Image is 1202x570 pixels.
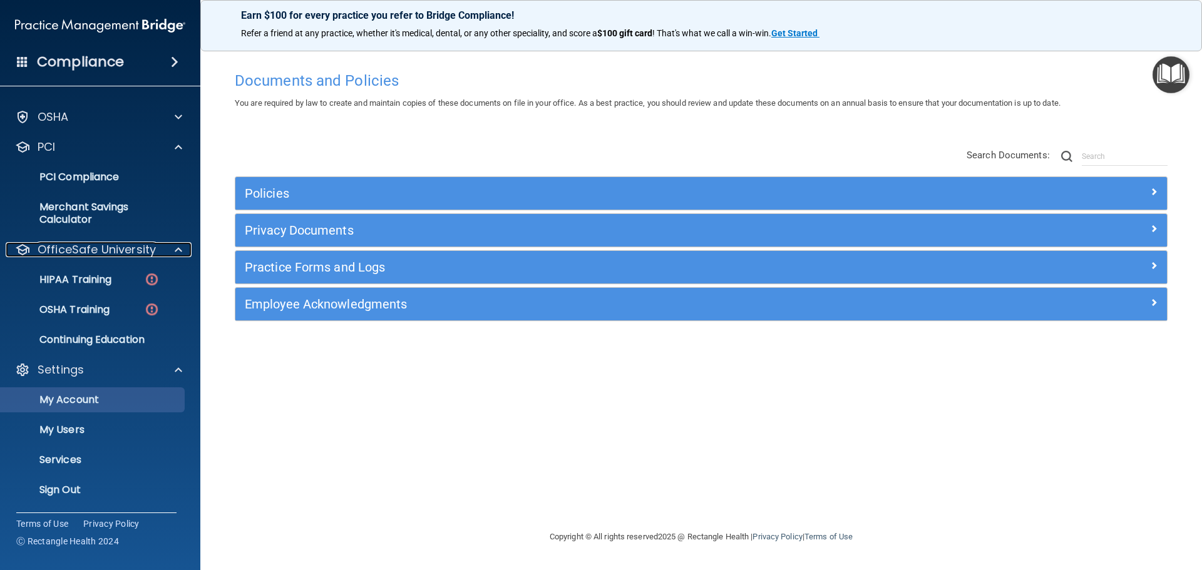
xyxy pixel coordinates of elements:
[245,257,1158,277] a: Practice Forms and Logs
[1061,151,1072,162] img: ic-search.3b580494.png
[1153,56,1189,93] button: Open Resource Center
[652,28,771,38] span: ! That's what we call a win-win.
[1082,147,1168,166] input: Search
[753,532,802,541] a: Privacy Policy
[8,484,179,496] p: Sign Out
[473,517,930,557] div: Copyright © All rights reserved 2025 @ Rectangle Health | |
[15,109,182,125] a: OSHA
[967,150,1050,161] span: Search Documents:
[38,242,156,257] p: OfficeSafe University
[245,186,925,200] h5: Policies
[241,28,597,38] span: Refer a friend at any practice, whether it's medical, dental, or any other speciality, and score a
[245,294,1158,314] a: Employee Acknowledgments
[15,13,185,38] img: PMB logo
[8,303,110,316] p: OSHA Training
[15,362,182,377] a: Settings
[144,302,160,317] img: danger-circle.6113f641.png
[245,297,925,311] h5: Employee Acknowledgments
[38,109,69,125] p: OSHA
[245,220,1158,240] a: Privacy Documents
[8,81,179,93] p: HIPAA Risk Assessment
[38,362,84,377] p: Settings
[235,98,1061,108] span: You are required by law to create and maintain copies of these documents on file in your office. ...
[16,517,68,530] a: Terms of Use
[15,242,182,257] a: OfficeSafe University
[597,28,652,38] strong: $100 gift card
[235,73,1168,89] h4: Documents and Policies
[15,140,182,155] a: PCI
[245,260,925,274] h5: Practice Forms and Logs
[144,272,160,287] img: danger-circle.6113f641.png
[8,454,179,466] p: Services
[8,394,179,406] p: My Account
[16,535,119,547] span: Ⓒ Rectangle Health 2024
[771,28,818,38] strong: Get Started
[241,9,1161,21] p: Earn $100 for every practice you refer to Bridge Compliance!
[8,201,179,226] p: Merchant Savings Calculator
[8,424,179,436] p: My Users
[804,532,853,541] a: Terms of Use
[245,223,925,237] h5: Privacy Documents
[771,28,819,38] a: Get Started
[83,517,140,530] a: Privacy Policy
[38,140,55,155] p: PCI
[37,53,124,71] h4: Compliance
[8,273,111,286] p: HIPAA Training
[8,333,179,346] p: Continuing Education
[8,171,179,183] p: PCI Compliance
[245,183,1158,203] a: Policies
